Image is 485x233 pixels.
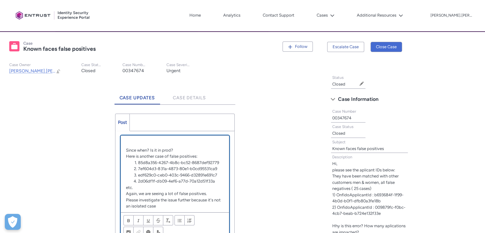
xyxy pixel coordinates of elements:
span: Status [332,75,344,80]
p: [PERSON_NAME].[PERSON_NAME] [430,13,472,18]
a: Home [188,11,202,20]
lightning-formatted-text: Known faces false positives [332,146,384,151]
span: Post [118,120,127,125]
lightning-formatted-text: Urgent [166,68,180,73]
p: Since when? Is it in prod? [126,147,224,154]
p: Here is another case of false positives: [126,153,224,160]
p: Please investigate the issue further because it's not an isolated case [126,197,224,209]
span: Case Updates [120,95,155,101]
li: edf629c0-ceb0-403c-9466-d32891e691c7 [132,172,224,178]
button: User Profile andrei.nedelcu [430,12,472,18]
button: Additional Resources [355,11,405,20]
button: Escalate Case [327,42,364,52]
span: [PERSON_NAME].[PERSON_NAME] [9,68,82,74]
lightning-formatted-text: 00347674 [122,68,144,73]
a: Contact Support [261,11,296,20]
div: Cookie Preferences [5,214,21,230]
button: Remove Formatting [163,215,173,225]
button: Underline [143,215,153,225]
span: Follow [295,44,307,49]
p: Case Severity [166,63,190,67]
lightning-formatted-text: Closed [332,131,345,136]
ul: Align text [174,215,195,225]
button: Bold [123,215,134,225]
ul: Format text [123,215,173,225]
button: Case Information [327,94,411,104]
span: Description [332,155,352,159]
li: 2d06df1f-db09-4ef6-a77d-70a12d51f33a [132,178,224,184]
lightning-formatted-text: Known faces false positives [23,45,96,52]
button: Close Case [371,42,402,52]
button: Cases [315,11,336,20]
lightning-formatted-text: Closed [332,82,345,86]
a: Case Updates [114,87,160,104]
a: Analytics, opens in new tab [222,11,242,20]
records-entity-label: Case [23,41,33,46]
span: Case Number [332,109,356,114]
p: Again, we are seeing a lot of false positives. [126,191,224,197]
span: Case Details [173,95,206,101]
button: Follow [283,41,313,52]
li: 7ef604d3-831a-4873-80e1-b0cd95531ca9 [132,166,224,172]
button: Strikethrough [153,215,163,225]
span: Subject [332,140,346,144]
button: Open Preferences [5,214,21,230]
p: Case Status [81,63,102,67]
lightning-formatted-text: Closed [81,68,95,73]
button: Italic [133,215,143,225]
a: Case Details [168,87,211,104]
lightning-formatted-text: 00347674 [332,116,351,120]
li: 85d8a356-4267-4b8c-bc52-8687def92779 [132,160,224,166]
button: Numbered List [184,215,195,225]
span: Case Information [338,94,378,104]
p: etc. [126,184,224,191]
button: Bulleted List [174,215,185,225]
p: Case Number [122,63,146,67]
p: Case Owner [9,63,61,67]
a: Post [115,114,130,131]
button: Edit Status [359,81,364,86]
button: Change Owner [56,68,61,74]
span: Case Status [332,124,354,129]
